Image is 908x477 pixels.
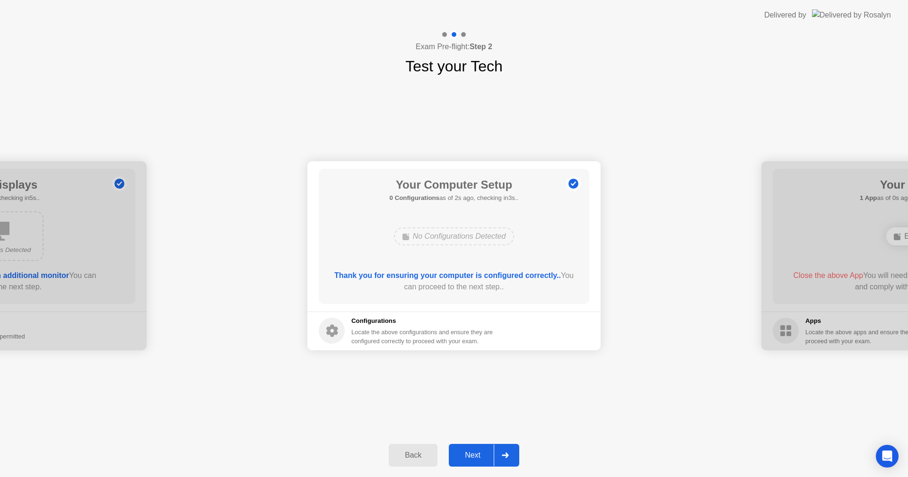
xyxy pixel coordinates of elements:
div: Locate the above configurations and ensure they are configured correctly to proceed with your exam. [351,328,495,346]
h5: as of 2s ago, checking in3s.. [390,193,519,203]
h5: Configurations [351,316,495,326]
button: Next [449,444,519,467]
div: Next [452,451,494,460]
h4: Exam Pre-flight: [416,41,492,52]
b: Thank you for ensuring your computer is configured correctly.. [334,271,561,279]
button: Back [389,444,437,467]
div: No Configurations Detected [394,227,515,245]
b: Step 2 [470,43,492,51]
div: Open Intercom Messenger [876,445,899,468]
b: 0 Configurations [390,194,439,201]
div: Delivered by [764,9,806,21]
h1: Your Computer Setup [390,176,519,193]
div: Back [392,451,435,460]
div: You can proceed to the next step.. [332,270,576,293]
h1: Test your Tech [405,55,503,78]
img: Delivered by Rosalyn [812,9,891,20]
